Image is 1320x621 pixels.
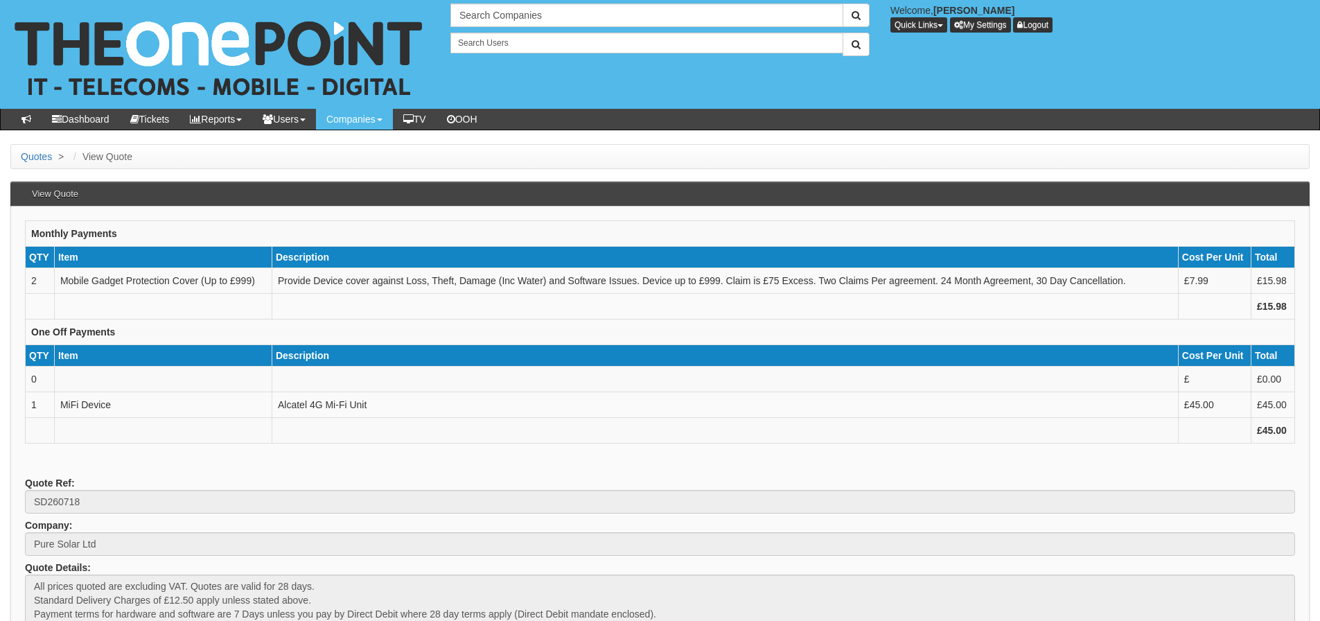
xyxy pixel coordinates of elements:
div: Welcome, [880,3,1320,33]
td: 0 [26,366,55,392]
td: £15.98 [1251,268,1294,293]
th: Item [54,246,272,268]
th: One Off Payments [26,319,1295,344]
button: Quick Links [890,17,947,33]
a: Tickets [120,109,180,130]
a: Logout [1013,17,1053,33]
input: Search Users [450,33,843,53]
td: £45.00 [1251,392,1294,417]
td: £7.99 [1178,268,1251,293]
a: Users [252,109,316,130]
input: Search Companies [450,3,843,27]
td: MiFi Device [54,392,272,417]
td: £ [1178,366,1251,392]
a: TV [393,109,437,130]
b: [PERSON_NAME] [933,5,1014,16]
th: Cost Per Unit [1178,246,1251,268]
a: Reports [179,109,252,130]
a: OOH [437,109,488,130]
th: QTY [26,246,55,268]
th: Item [54,344,272,366]
th: Total [1251,246,1294,268]
label: Quote Details: [25,556,91,575]
th: Monthly Payments [26,220,1295,246]
b: £45.00 [1257,425,1287,436]
label: Company: [25,514,72,532]
th: QTY [26,344,55,366]
td: 1 [26,392,55,417]
td: £45.00 [1178,392,1251,417]
td: 2 [26,268,55,293]
a: Companies [316,109,393,130]
td: Provide Device cover against Loss, Theft, Damage (Inc Water) and Software Issues. Device up to £9... [272,268,1178,293]
span: > [55,151,67,162]
th: Description [272,344,1178,366]
td: £0.00 [1251,366,1294,392]
a: Quotes [21,151,52,162]
label: Quote Ref: [25,471,75,490]
th: Description [272,246,1178,268]
a: My Settings [950,17,1011,33]
b: £15.98 [1257,301,1287,312]
td: Mobile Gadget Protection Cover (Up to £999) [54,268,272,293]
th: Total [1251,344,1294,366]
li: View Quote [70,150,132,164]
td: Alcatel 4G Mi-Fi Unit [272,392,1178,417]
a: Dashboard [42,109,120,130]
h3: View Quote [25,182,85,206]
th: Cost Per Unit [1178,344,1251,366]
